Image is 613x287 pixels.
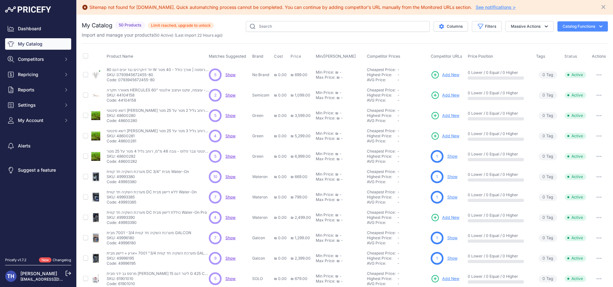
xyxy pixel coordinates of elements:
[5,54,71,65] button: Competitors
[468,111,530,116] p: 0 Lower / 0 Equal / 0 Higher
[564,54,579,59] button: Status
[148,22,214,29] span: Limit reached, upgrade to unlock
[442,215,459,221] span: Add New
[397,113,399,118] span: -
[367,200,397,205] div: AVG Price:
[246,21,430,32] input: Search
[436,194,438,200] span: 1
[107,133,209,139] p: SKU: 48600281
[340,177,343,182] div: -
[291,195,307,199] span: ₪ 799.00
[397,169,399,174] span: -
[252,54,263,59] span: Brand
[431,132,459,140] a: Add New
[5,164,71,176] a: Suggest a feature
[436,154,438,159] span: 1
[397,108,399,113] span: -
[367,210,396,215] a: Cheapest Price:
[434,21,468,32] button: Columns
[367,98,397,103] div: AVG Price:
[367,220,397,225] div: AVG Price:
[367,108,396,113] a: Cheapest Price:
[225,215,236,220] a: Show
[225,113,236,118] a: Show
[367,128,396,133] a: Cheapest Price:
[367,113,397,118] div: Highest Price:
[225,256,236,261] span: Show
[340,136,343,141] div: -
[367,190,396,194] a: Cheapest Price:
[397,215,399,220] span: -
[225,174,236,179] a: Show
[542,154,545,160] span: 0
[468,233,530,238] p: 0 Lower / 0 Equal / 0 Higher
[316,156,335,161] div: Max Price:
[468,90,530,96] p: 0 Lower / 0 Equal / 0 Higher
[316,192,334,197] div: Min Price:
[338,233,342,238] div: -
[107,128,209,133] p: דשא סינטטי [PERSON_NAME] פלוס - גובה 48 מ"מ, רוחב גליל 3 מטר על 25 מטר
[542,113,545,119] span: 0
[107,72,209,77] p: SKU: 0793945672455-80
[107,93,209,98] p: SKU: 44104158
[5,23,71,34] a: Dashboard
[20,277,87,282] a: [EMAIL_ADDRESS][DOMAIN_NAME]
[340,238,343,243] div: -
[468,131,530,136] p: 0 Lower / 0 Equal / 0 Higher
[274,54,283,59] span: Cost
[367,169,396,174] a: Cheapest Price:
[107,235,191,240] p: SKU: 49996180
[468,172,530,177] p: 0 Lower / 0 Equal / 0 Higher
[5,23,71,250] nav: Sidebar
[335,131,338,136] div: ₪
[82,32,223,38] p: Import and manage your products
[225,93,236,97] a: Show
[468,54,493,59] span: Price Position
[225,195,236,199] a: Show
[397,190,399,194] span: -
[397,88,399,92] span: -
[214,92,216,98] span: 2
[107,174,189,179] p: SKU: 49993380
[340,197,343,202] div: -
[505,21,554,32] button: Massive Actions
[367,154,397,159] div: Highest Price:
[291,54,302,59] button: Price
[291,235,310,240] span: ₪ 1,299.00
[214,215,216,220] span: 4
[397,72,399,77] span: -
[214,194,216,200] span: 7
[397,77,399,82] span: -
[397,200,399,204] span: -
[252,154,271,159] p: Green
[252,174,271,179] p: Wateron
[397,235,399,240] span: -
[338,131,342,136] div: -
[225,235,236,240] a: Show
[316,197,335,202] div: Max Price:
[564,153,586,160] span: Active
[337,156,340,161] div: ₪
[214,235,216,241] span: 7
[225,72,236,77] a: Show
[316,75,335,80] div: Max Price:
[316,233,334,238] div: Min Price:
[367,230,396,235] a: Cheapest Price:
[274,154,287,159] span: ₪ 0.00
[340,218,343,223] div: -
[338,172,342,177] div: -
[5,6,51,13] img: Pricefy Logo
[214,113,216,118] span: 5
[340,95,343,100] div: -
[447,174,458,179] a: Show
[316,238,335,243] div: Max Price:
[600,3,608,10] button: Close
[442,133,459,139] span: Add New
[20,271,57,276] a: [PERSON_NAME]
[225,154,236,159] span: Show
[340,75,343,80] div: -
[335,212,338,218] div: ₪
[107,149,209,154] p: דשא סינטטי צבר פלוס - גובה 48 מ"מ, רוחב גליל 4 מטר על 25 מטר
[214,154,216,159] span: 5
